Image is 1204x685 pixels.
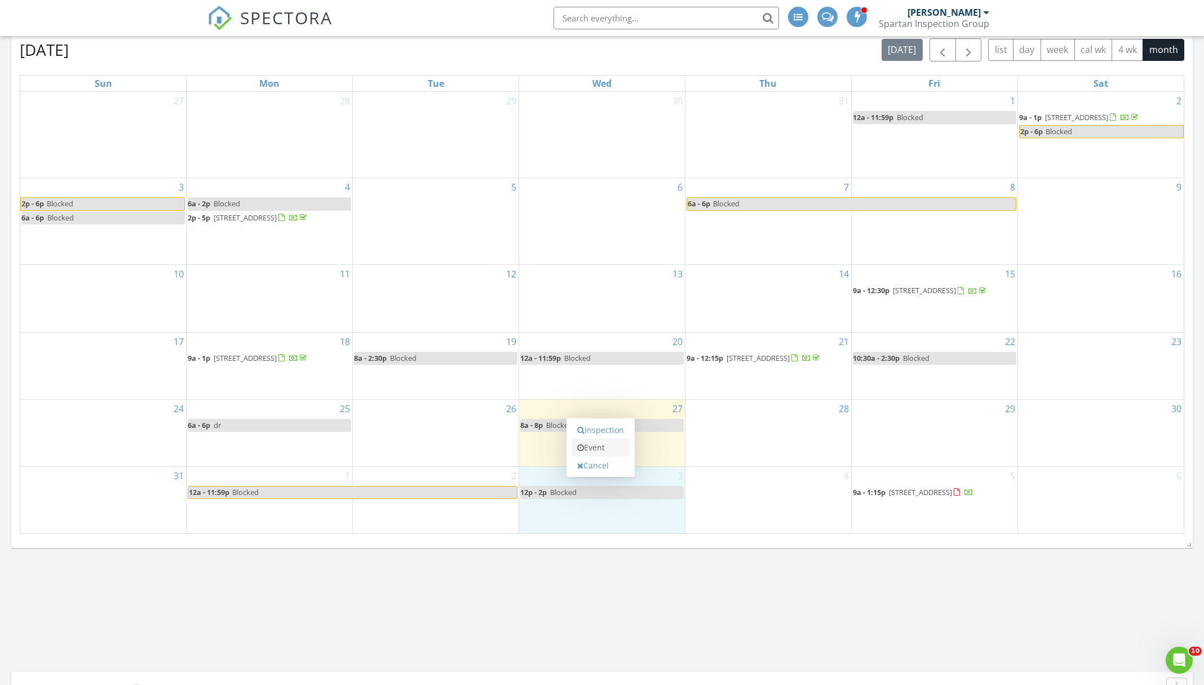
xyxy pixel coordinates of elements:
a: Go to August 17, 2025 [171,333,186,351]
span: 6a - 2p [188,198,210,209]
td: Go to August 23, 2025 [1017,332,1184,399]
button: cal wk [1074,39,1113,61]
span: Blocked [546,420,573,430]
td: Go to August 1, 2025 [851,92,1017,178]
td: Go to August 16, 2025 [1017,265,1184,332]
a: Tuesday [426,76,446,91]
span: Blocked [47,213,74,223]
span: 6a - 6p [21,213,44,223]
input: Search everything... [554,7,779,29]
td: Go to August 27, 2025 [519,399,685,466]
td: Go to September 3, 2025 [519,466,685,533]
td: Go to August 14, 2025 [685,265,851,332]
td: Go to August 21, 2025 [685,332,851,399]
a: Go to August 25, 2025 [338,400,352,418]
a: 9a - 1:15p [STREET_ADDRESS] [853,487,973,497]
button: month [1143,39,1184,61]
span: 9a - 1p [1019,112,1042,122]
td: Go to July 30, 2025 [519,92,685,178]
td: Go to September 4, 2025 [685,466,851,533]
a: Go to August 14, 2025 [836,265,851,283]
a: 9a - 1p [STREET_ADDRESS] [188,353,309,363]
a: Go to August 1, 2025 [1008,92,1017,110]
button: list [988,39,1013,61]
td: Go to September 1, 2025 [187,466,353,533]
td: Go to August 31, 2025 [20,466,187,533]
td: Go to August 22, 2025 [851,332,1017,399]
span: 8a - 8p [520,420,543,430]
a: 9a - 12:15p [STREET_ADDRESS] [687,352,850,365]
td: Go to August 13, 2025 [519,265,685,332]
span: Blocked [214,198,240,209]
a: 9a - 12:30p [STREET_ADDRESS] [853,285,988,295]
a: Go to July 28, 2025 [338,92,352,110]
span: 6a - 6p [687,198,711,210]
span: 12a - 11:59p [188,487,230,498]
span: 9a - 1p [188,353,210,363]
a: 9a - 1p [STREET_ADDRESS] [1019,111,1183,125]
a: Go to August 10, 2025 [171,265,186,283]
a: Go to August 26, 2025 [504,400,519,418]
a: 9a - 1p [STREET_ADDRESS] [1019,112,1140,122]
td: Go to July 31, 2025 [685,92,851,178]
td: Go to August 18, 2025 [187,332,353,399]
span: [STREET_ADDRESS] [727,353,790,363]
a: Go to August 30, 2025 [1169,400,1184,418]
td: Go to July 29, 2025 [353,92,519,178]
a: Inspection [572,421,630,439]
span: 12a - 11:59p [520,353,561,363]
a: Wednesday [590,76,614,91]
a: Go to August 11, 2025 [338,265,352,283]
td: Go to August 25, 2025 [187,399,353,466]
a: Go to August 8, 2025 [1008,178,1017,196]
span: SPECTORA [240,6,333,29]
span: 9a - 1:15p [853,487,886,497]
button: 4 wk [1112,39,1143,61]
td: Go to August 9, 2025 [1017,178,1184,265]
span: [STREET_ADDRESS] [893,285,956,295]
a: Go to August 4, 2025 [343,178,352,196]
td: Go to August 6, 2025 [519,178,685,265]
a: Go to August 19, 2025 [504,333,519,351]
td: Go to August 30, 2025 [1017,399,1184,466]
a: Go to August 28, 2025 [836,400,851,418]
button: Previous month [929,38,956,61]
td: Go to August 4, 2025 [187,178,353,265]
img: The Best Home Inspection Software - Spectora [207,6,232,30]
span: 2p - 5p [188,213,210,223]
span: 6a - 6p [188,420,210,430]
a: Go to August 6, 2025 [675,178,685,196]
td: Go to August 29, 2025 [851,399,1017,466]
a: Monday [257,76,282,91]
span: [STREET_ADDRESS] [889,487,952,497]
td: Go to August 19, 2025 [353,332,519,399]
span: Blocked [564,353,591,363]
a: 2p - 5p [STREET_ADDRESS] [188,211,351,225]
td: Go to August 3, 2025 [20,178,187,265]
a: Go to September 6, 2025 [1174,467,1184,485]
td: Go to August 7, 2025 [685,178,851,265]
a: Go to August 18, 2025 [338,333,352,351]
td: Go to August 17, 2025 [20,332,187,399]
td: Go to September 6, 2025 [1017,466,1184,533]
a: Go to August 12, 2025 [504,265,519,283]
div: [PERSON_NAME] [908,7,981,18]
span: 9a - 12:15p [687,353,723,363]
a: Cancel [572,457,630,475]
a: Go to August 29, 2025 [1003,400,1017,418]
td: Go to August 28, 2025 [685,399,851,466]
a: Go to August 7, 2025 [842,178,851,196]
span: Blocked [1046,126,1072,136]
a: 9a - 1:15p [STREET_ADDRESS] [853,486,1016,500]
span: 8a - 2:30p [354,353,387,363]
span: Blocked [550,487,577,497]
span: 2p - 6p [1020,126,1043,138]
iframe: Intercom live chat [1166,647,1193,674]
a: 9a - 1p [STREET_ADDRESS] [188,352,351,365]
a: Go to August 23, 2025 [1169,333,1184,351]
span: Blocked [232,487,259,497]
button: [DATE] [882,39,923,61]
td: Go to August 11, 2025 [187,265,353,332]
span: [STREET_ADDRESS] [214,213,277,223]
td: Go to August 2, 2025 [1017,92,1184,178]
